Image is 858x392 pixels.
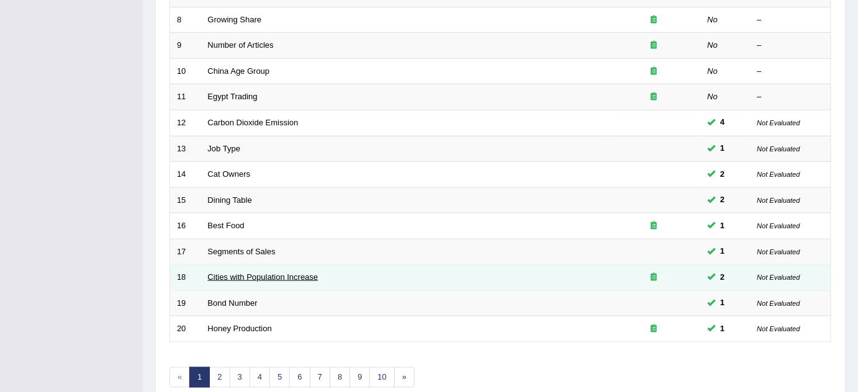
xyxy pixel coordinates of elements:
[716,271,730,284] span: You can still take this question
[189,367,210,388] a: 1
[170,33,201,59] td: 9
[615,272,694,283] div: Exam occurring question
[716,323,730,336] span: You can still take this question
[757,91,824,103] div: –
[310,367,330,388] a: 7
[208,272,318,282] a: Cities with Population Increase
[615,323,694,335] div: Exam occurring question
[757,145,800,153] small: Not Evaluated
[170,316,201,342] td: 20
[170,58,201,84] td: 10
[250,367,270,388] a: 4
[208,195,252,205] a: Dining Table
[170,84,201,110] td: 11
[209,367,230,388] a: 2
[170,136,201,162] td: 13
[230,367,250,388] a: 3
[208,221,245,230] a: Best Food
[169,367,190,388] span: «
[269,367,290,388] a: 5
[716,168,730,181] span: You can still take this question
[615,14,694,26] div: Exam occurring question
[757,300,800,307] small: Not Evaluated
[716,194,730,207] span: You can still take this question
[615,220,694,232] div: Exam occurring question
[208,144,241,153] a: Job Type
[716,296,730,310] span: You can still take this question
[615,91,694,103] div: Exam occurring question
[757,197,800,204] small: Not Evaluated
[708,92,718,101] em: No
[716,245,730,258] span: You can still take this question
[208,298,258,308] a: Bond Number
[757,274,800,281] small: Not Evaluated
[757,40,824,51] div: –
[170,290,201,316] td: 19
[208,15,262,24] a: Growing Share
[170,213,201,239] td: 16
[350,367,370,388] a: 9
[757,119,800,127] small: Not Evaluated
[170,187,201,213] td: 15
[757,66,824,78] div: –
[208,118,299,127] a: Carbon Dioxide Emission
[208,324,272,333] a: Honey Production
[170,239,201,265] td: 17
[170,162,201,188] td: 14
[170,265,201,291] td: 18
[615,66,694,78] div: Exam occurring question
[208,247,276,256] a: Segments of Sales
[708,66,718,76] em: No
[208,169,251,179] a: Cat Owners
[757,325,800,332] small: Not Evaluated
[716,142,730,155] span: You can still take this question
[170,110,201,136] td: 12
[208,40,274,50] a: Number of Articles
[208,66,270,76] a: China Age Group
[757,14,824,26] div: –
[757,248,800,256] small: Not Evaluated
[289,367,310,388] a: 6
[757,222,800,229] small: Not Evaluated
[708,15,718,24] em: No
[369,367,394,388] a: 10
[615,40,694,51] div: Exam occurring question
[716,116,730,129] span: You can still take this question
[394,367,415,388] a: »
[716,220,730,233] span: You can still take this question
[708,40,718,50] em: No
[330,367,350,388] a: 8
[170,7,201,33] td: 8
[208,92,258,101] a: Egypt Trading
[757,171,800,178] small: Not Evaluated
